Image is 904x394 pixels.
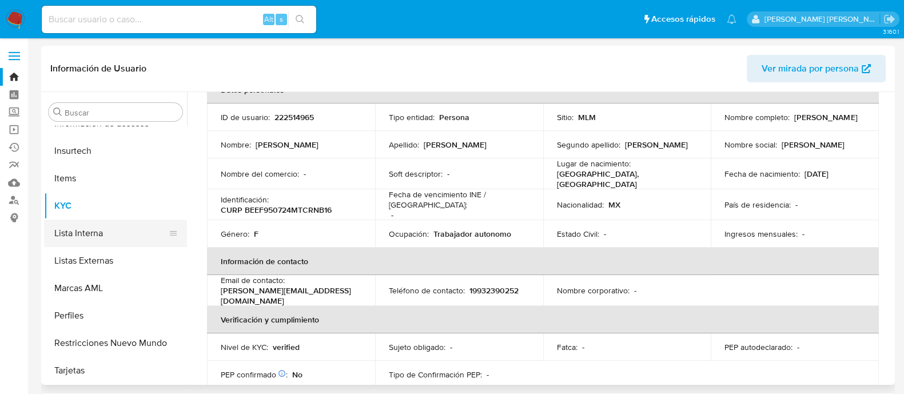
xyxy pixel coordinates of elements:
[389,229,429,239] p: Ocupación :
[42,12,316,27] input: Buscar usuario o caso...
[557,169,693,189] p: [GEOGRAPHIC_DATA], [GEOGRAPHIC_DATA]
[207,306,879,333] th: Verificación y cumplimiento
[53,108,62,117] button: Buscar
[724,229,798,239] p: Ingresos mensuales :
[802,229,805,239] p: -
[280,14,283,25] span: s
[273,342,300,352] p: verified
[450,342,452,352] p: -
[50,63,146,74] h1: Información de Usuario
[44,247,187,274] button: Listas Externas
[557,200,604,210] p: Nacionalidad :
[625,140,688,150] p: [PERSON_NAME]
[604,229,606,239] p: -
[487,369,489,380] p: -
[651,13,715,25] span: Accesos rápidos
[221,342,268,352] p: Nivel de KYC :
[65,108,178,118] input: Buscar
[634,285,636,296] p: -
[44,165,187,192] button: Items
[221,369,288,380] p: PEP confirmado :
[44,192,187,220] button: KYC
[389,140,419,150] p: Apellido :
[389,189,529,210] p: Fecha de vencimiento INE / [GEOGRAPHIC_DATA] :
[447,169,449,179] p: -
[795,200,798,210] p: -
[221,194,269,205] p: Identificación :
[794,112,857,122] p: [PERSON_NAME]
[805,169,829,179] p: [DATE]
[433,229,511,239] p: Trabajador autonomo
[747,55,886,82] button: Ver mirada por persona
[724,140,777,150] p: Nombre social :
[557,112,574,122] p: Sitio :
[274,112,314,122] p: 222514965
[582,342,584,352] p: -
[557,342,578,352] p: Fatca :
[221,112,270,122] p: ID de usuario :
[797,342,799,352] p: -
[389,169,443,179] p: Soft descriptor :
[44,274,187,302] button: Marcas AML
[424,140,487,150] p: [PERSON_NAME]
[557,285,630,296] p: Nombre corporativo :
[724,112,790,122] p: Nombre completo :
[44,302,187,329] button: Perfiles
[221,140,251,150] p: Nombre :
[557,229,599,239] p: Estado Civil :
[292,369,302,380] p: No
[304,169,306,179] p: -
[256,140,318,150] p: [PERSON_NAME]
[389,369,482,380] p: Tipo de Confirmación PEP :
[578,112,596,122] p: MLM
[782,140,845,150] p: [PERSON_NAME]
[389,285,465,296] p: Teléfono de contacto :
[389,342,445,352] p: Sujeto obligado :
[439,112,469,122] p: Persona
[221,205,332,215] p: CURP BEEF950724MTCRNB16
[254,229,258,239] p: F
[724,342,793,352] p: PEP autodeclarado :
[221,169,299,179] p: Nombre del comercio :
[557,158,631,169] p: Lugar de nacimiento :
[727,14,736,24] a: Notificaciones
[724,200,791,210] p: País de residencia :
[762,55,859,82] span: Ver mirada por persona
[207,248,879,275] th: Información de contacto
[288,11,312,27] button: search-icon
[221,285,357,306] p: [PERSON_NAME][EMAIL_ADDRESS][DOMAIN_NAME]
[724,169,800,179] p: Fecha de nacimiento :
[44,137,187,165] button: Insurtech
[264,14,273,25] span: Alt
[883,13,895,25] a: Salir
[44,220,178,247] button: Lista Interna
[469,285,519,296] p: 19932390252
[391,210,393,220] p: -
[557,140,620,150] p: Segundo apellido :
[221,229,249,239] p: Género :
[608,200,620,210] p: MX
[44,329,187,357] button: Restricciones Nuevo Mundo
[764,14,880,25] p: anamaria.arriagasanchez@mercadolibre.com.mx
[389,112,435,122] p: Tipo entidad :
[221,275,285,285] p: Email de contacto :
[44,357,187,384] button: Tarjetas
